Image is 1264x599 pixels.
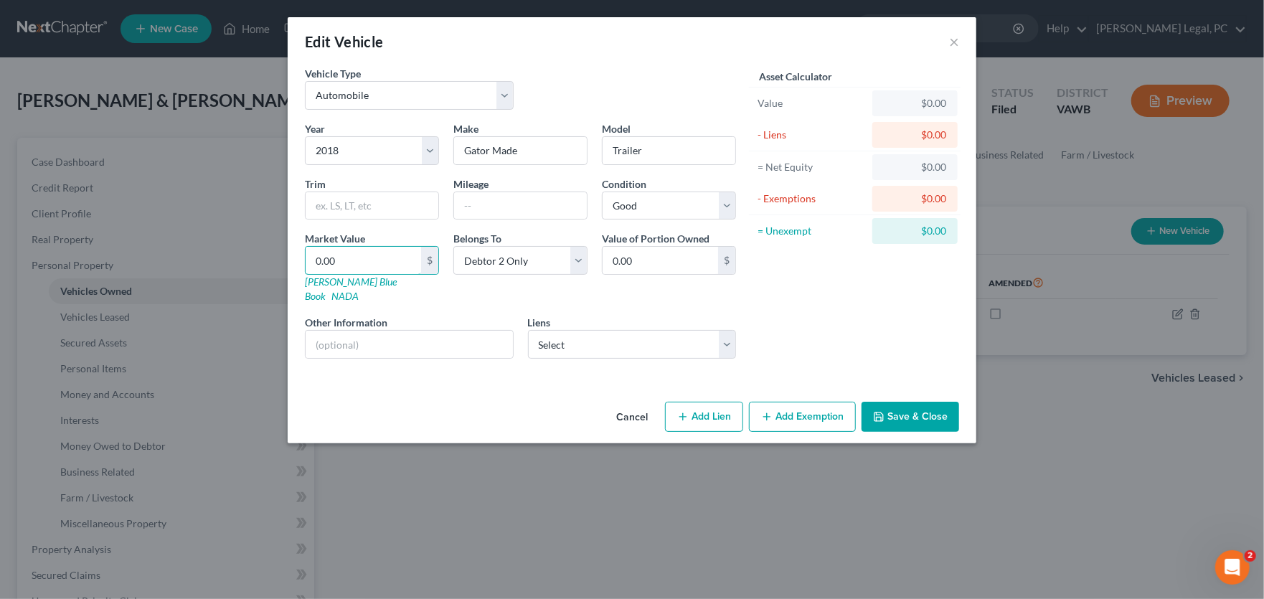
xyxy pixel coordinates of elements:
[305,231,365,246] label: Market Value
[305,121,325,136] label: Year
[1215,550,1250,585] iframe: Intercom live chat
[949,33,959,50] button: ×
[884,128,946,142] div: $0.00
[749,402,856,432] button: Add Exemption
[602,121,631,136] label: Model
[454,192,587,220] input: --
[884,160,946,174] div: $0.00
[454,137,587,164] input: ex. Nissan
[665,402,743,432] button: Add Lien
[884,96,946,110] div: $0.00
[306,247,421,274] input: 0.00
[305,32,384,52] div: Edit Vehicle
[758,96,866,110] div: Value
[884,224,946,238] div: $0.00
[453,232,501,245] span: Belongs To
[862,402,959,432] button: Save & Close
[602,176,646,192] label: Condition
[306,331,513,358] input: (optional)
[453,176,489,192] label: Mileage
[602,231,709,246] label: Value of Portion Owned
[758,128,866,142] div: - Liens
[884,192,946,206] div: $0.00
[421,247,438,274] div: $
[305,176,326,192] label: Trim
[603,247,718,274] input: 0.00
[759,69,832,84] label: Asset Calculator
[758,160,866,174] div: = Net Equity
[305,315,387,330] label: Other Information
[718,247,735,274] div: $
[528,315,551,330] label: Liens
[331,290,359,302] a: NADA
[453,123,478,135] span: Make
[305,66,361,81] label: Vehicle Type
[305,275,397,302] a: [PERSON_NAME] Blue Book
[605,403,659,432] button: Cancel
[758,192,866,206] div: - Exemptions
[758,224,866,238] div: = Unexempt
[1245,550,1256,562] span: 2
[603,137,735,164] input: ex. Altima
[306,192,438,220] input: ex. LS, LT, etc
